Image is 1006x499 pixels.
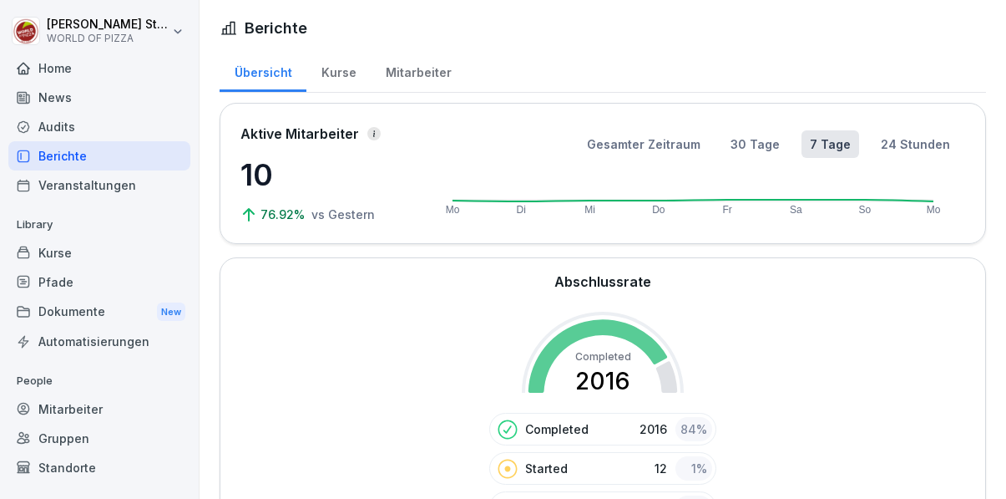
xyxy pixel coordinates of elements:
text: Sa [790,204,802,216]
text: Mi [584,204,595,216]
div: 1 % [675,456,712,481]
a: Mitarbeiter [8,395,190,424]
text: Mo [927,204,941,216]
a: Home [8,53,190,83]
a: Standorte [8,453,190,482]
a: News [8,83,190,112]
a: Mitarbeiter [371,49,466,92]
a: Automatisierungen [8,327,190,356]
p: 12 [655,460,667,477]
text: Di [517,204,526,216]
text: Do [652,204,665,216]
h1: Berichte [245,17,307,39]
a: Gruppen [8,424,190,453]
p: Library [8,211,190,238]
p: WORLD OF PIZZA [47,33,169,44]
p: 10 [240,152,407,197]
div: 84 % [675,417,712,441]
button: 30 Tage [722,130,788,158]
a: Berichte [8,141,190,171]
button: 7 Tage [801,130,859,158]
a: Übersicht [220,49,306,92]
p: vs Gestern [311,206,375,223]
a: DokumenteNew [8,297,190,328]
div: New [157,303,185,322]
text: Fr [723,204,732,216]
button: Gesamter Zeitraum [579,130,709,158]
p: People [8,368,190,395]
p: [PERSON_NAME] Sturch [47,18,169,32]
p: 76.92% [260,206,308,223]
p: Completed [525,420,589,438]
button: 24 Stunden [872,130,958,158]
a: Kurse [306,49,371,92]
text: So [859,204,872,216]
a: Pfade [8,267,190,297]
a: Audits [8,112,190,141]
p: Aktive Mitarbeiter [240,124,359,144]
p: 2016 [639,420,667,438]
p: Started [525,460,568,477]
text: Mo [446,204,460,216]
a: Veranstaltungen [8,171,190,200]
h2: Abschlussrate [554,272,651,292]
a: Kurse [8,238,190,267]
div: Dokumente [8,297,190,328]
